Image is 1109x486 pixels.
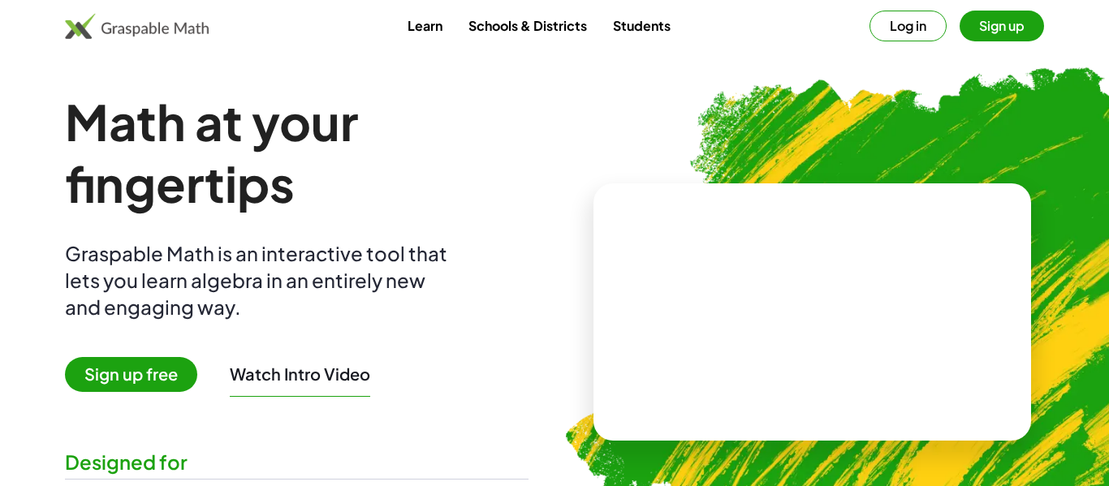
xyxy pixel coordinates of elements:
a: Schools & Districts [455,11,600,41]
a: Learn [395,11,455,41]
button: Log in [870,11,947,41]
h1: Math at your fingertips [65,91,529,214]
button: Watch Intro Video [230,363,370,385]
div: Designed for [65,449,529,475]
span: Sign up free [65,357,197,392]
video: What is this? This is dynamic math notation. Dynamic math notation plays a central role in how Gr... [691,252,934,373]
button: Sign up [960,11,1044,41]
div: Graspable Math is an interactive tool that lets you learn algebra in an entirely new and engaging... [65,240,455,320]
a: Students [600,11,684,41]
